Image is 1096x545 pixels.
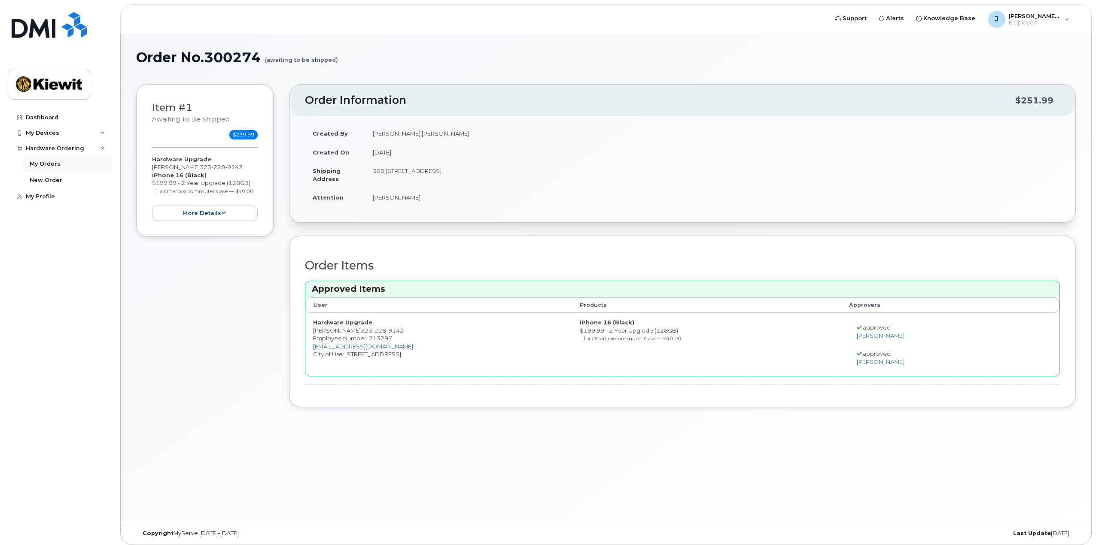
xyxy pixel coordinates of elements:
strong: iPhone 16 (Black) [152,172,207,179]
iframe: Messenger Launcher [1059,508,1090,539]
small: awaiting to be shipped [152,115,230,123]
strong: Shipping Address [313,167,341,182]
strong: Hardware Upgrade [152,156,211,163]
h3: Approved Items [312,283,1053,295]
span: 9142 [386,327,404,334]
strong: Created By [313,130,348,137]
div: $251.99 [1015,92,1053,109]
span: approved [863,324,891,331]
strong: Created On [313,149,349,156]
span: 323 [200,163,243,170]
small: 1 x Otterbox commuter Case — $40.00 [155,188,253,194]
strong: Attention [313,194,344,201]
a: [PERSON_NAME] [857,358,904,365]
th: User [305,297,572,313]
a: [EMAIL_ADDRESS][DOMAIN_NAME] [313,343,413,350]
div: MyServe [DATE]–[DATE] [136,530,449,537]
td: [PERSON_NAME] [365,188,1060,207]
h3: Item #1 [152,102,230,124]
span: 323 [361,327,404,334]
span: Employee Number: 213297 [313,335,392,342]
button: more details [152,206,258,221]
strong: Copyright [143,530,174,536]
span: $239.99 [229,130,258,139]
td: $199.99 - 2 Year Upgrade (128GB) [572,313,841,376]
span: 228 [211,163,225,170]
th: Products [572,297,841,313]
td: [DATE] [365,143,1060,162]
span: 9142 [225,163,243,170]
small: (awaiting to be shipped) [265,50,338,63]
td: [PERSON_NAME] City of Use: [STREET_ADDRESS] [305,313,572,376]
td: [PERSON_NAME].[PERSON_NAME] [365,124,1060,143]
small: 1 x Otterbox commuter Case — $40.00 [583,335,681,342]
div: [DATE] [763,530,1076,537]
div: [PERSON_NAME] $199.99 - 2 Year Upgrade (128GB) [152,155,258,221]
strong: iPhone 16 (Black) [580,319,634,326]
h1: Order No.300274 [136,50,1076,65]
h2: Order Information [305,94,1015,106]
span: 228 [372,327,386,334]
strong: Hardware Upgrade [313,319,372,326]
th: Approvers [841,297,1023,313]
h2: Order Items [305,259,1060,272]
span: approved [863,350,891,357]
a: [PERSON_NAME] [857,332,904,339]
td: 300 [STREET_ADDRESS] [365,161,1060,188]
strong: Last Update [1013,530,1051,536]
